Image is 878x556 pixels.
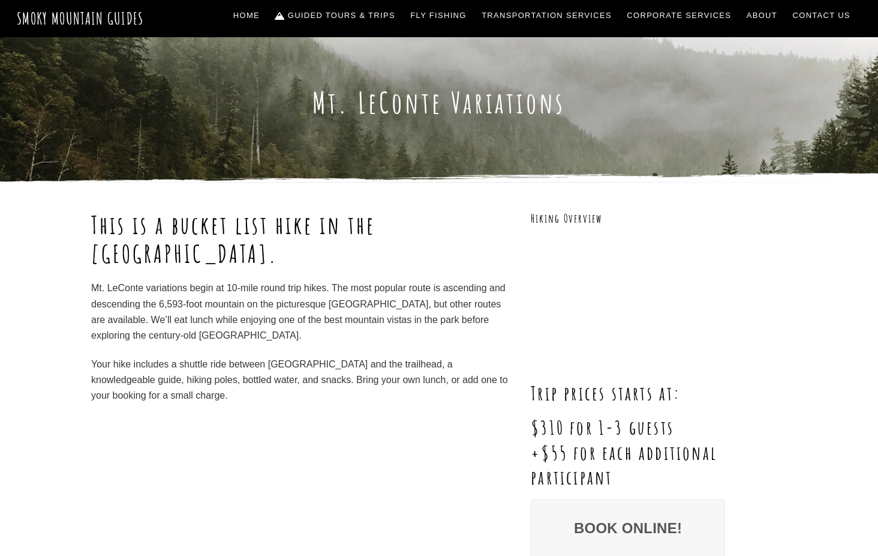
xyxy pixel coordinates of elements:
p: Mt. LeConte variations begin at 10-mile round trip hikes. The most popular route is ascending and... [91,280,509,344]
a: Corporate Services [623,3,736,28]
h2: $310 for 1-3 guests +$55 for each additional participant [531,415,787,490]
a: About [742,3,782,28]
a: Transportation Services [477,3,616,28]
a: Guided Tours & Trips [270,3,400,28]
h1: This is a bucket list hike in the [GEOGRAPHIC_DATA]. [91,211,509,268]
p: Your hike includes a shuttle ride between [GEOGRAPHIC_DATA] and the trailhead, a knowledgeable gu... [91,357,509,404]
a: Smoky Mountain Guides [17,8,144,28]
a: Contact Us [788,3,855,28]
h2: Trip prices starts at: [531,381,787,406]
a: Home [228,3,264,28]
h3: Hiking Overview [531,211,787,227]
a: Fly Fishing [406,3,471,28]
h1: Mt. LeConte Variations [91,85,787,120]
